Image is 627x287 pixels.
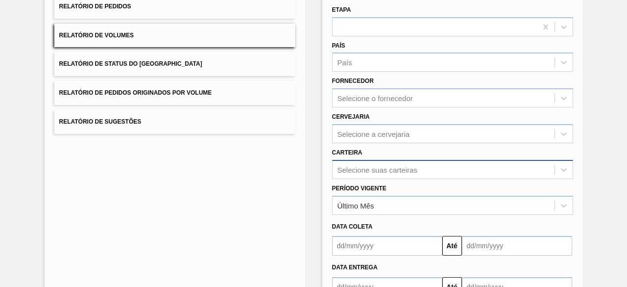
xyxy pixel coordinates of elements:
span: Relatório de Volumes [59,32,134,39]
div: Selecione suas carteiras [338,165,417,174]
label: Cervejaria [332,113,370,120]
div: País [338,58,352,67]
button: Relatório de Volumes [54,24,295,48]
button: Até [442,236,462,256]
span: Data coleta [332,223,373,230]
div: Selecione a cervejaria [338,130,410,138]
span: Relatório de Pedidos [59,3,131,10]
label: Período Vigente [332,185,386,192]
span: Relatório de Sugestões [59,118,142,125]
label: Carteira [332,149,362,156]
input: dd/mm/yyyy [462,236,572,256]
label: Etapa [332,6,351,13]
span: Relatório de Pedidos Originados por Volume [59,89,212,96]
button: Relatório de Sugestões [54,110,295,134]
span: Relatório de Status do [GEOGRAPHIC_DATA] [59,60,202,67]
button: Relatório de Pedidos Originados por Volume [54,81,295,105]
label: Fornecedor [332,78,374,84]
button: Relatório de Status do [GEOGRAPHIC_DATA] [54,52,295,76]
label: País [332,42,345,49]
div: Selecione o fornecedor [338,94,413,103]
div: Último Mês [338,201,374,209]
input: dd/mm/yyyy [332,236,442,256]
span: Data entrega [332,264,378,271]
